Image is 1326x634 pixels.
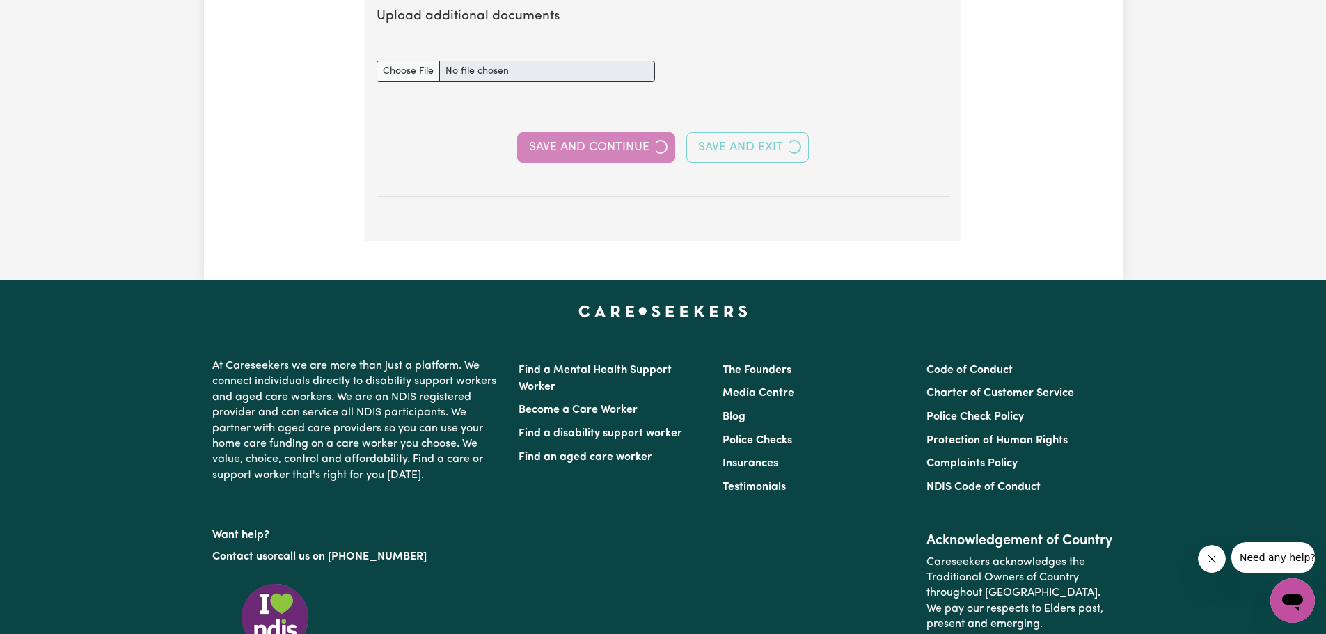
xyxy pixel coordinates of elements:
[723,458,778,469] a: Insurances
[926,532,1114,549] h2: Acknowledgement of Country
[723,482,786,493] a: Testimonials
[926,365,1013,376] a: Code of Conduct
[926,435,1068,446] a: Protection of Human Rights
[1198,545,1226,573] iframe: Close message
[519,404,638,415] a: Become a Care Worker
[926,388,1074,399] a: Charter of Customer Service
[1231,542,1315,573] iframe: Message from company
[723,435,792,446] a: Police Checks
[723,411,745,422] a: Blog
[723,365,791,376] a: The Founders
[1270,578,1315,623] iframe: Button to launch messaging window
[578,306,748,317] a: Careseekers home page
[723,388,794,399] a: Media Centre
[212,544,502,570] p: or
[519,365,672,393] a: Find a Mental Health Support Worker
[519,452,652,463] a: Find an aged care worker
[212,522,502,543] p: Want help?
[212,353,502,489] p: At Careseekers we are more than just a platform. We connect individuals directly to disability su...
[278,551,427,562] a: call us on [PHONE_NUMBER]
[519,428,682,439] a: Find a disability support worker
[926,458,1018,469] a: Complaints Policy
[8,10,84,21] span: Need any help?
[926,411,1024,422] a: Police Check Policy
[212,551,267,562] a: Contact us
[377,7,950,27] p: Upload additional documents
[926,482,1041,493] a: NDIS Code of Conduct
